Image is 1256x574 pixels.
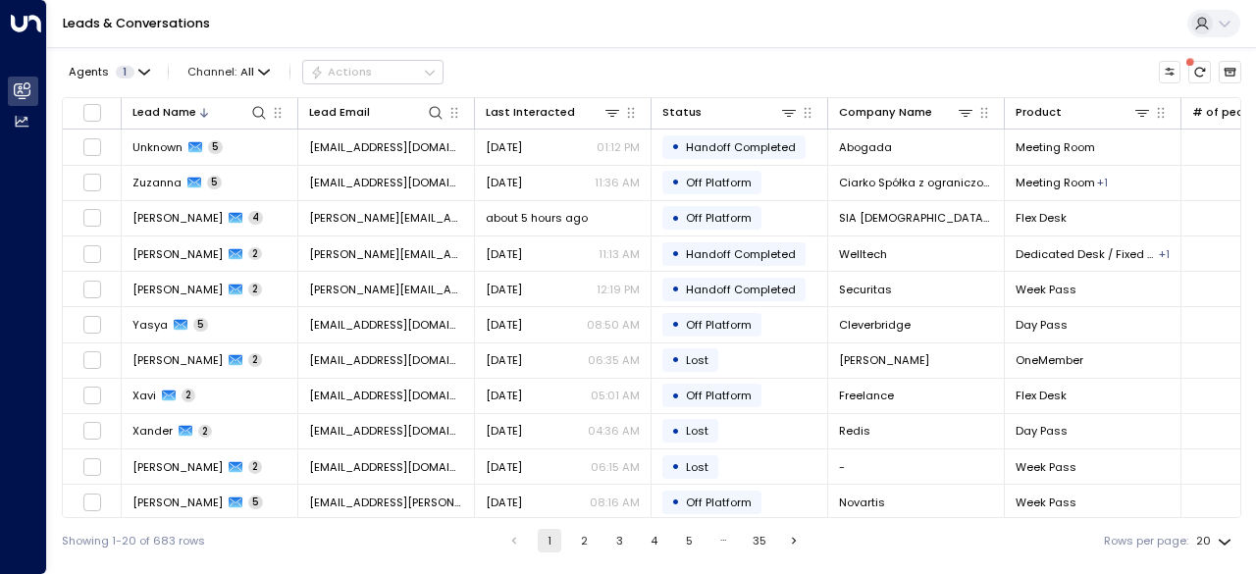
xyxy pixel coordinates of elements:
span: Unknown [132,139,183,155]
div: Week Pass [1097,175,1108,190]
span: evabogada@gmail.com [309,139,463,155]
span: xcoll.montfulleda@gmail.com [309,388,463,403]
nav: pagination navigation [501,529,807,552]
span: 4 [248,211,263,225]
span: Wilson Jr [132,459,223,475]
div: • [671,453,680,480]
span: Ciarko Spółka z ograniczoną odpowiedzialnością DESIGN Sp. K. [839,175,993,190]
span: Off Platform [686,175,752,190]
div: Last Interacted [486,103,621,122]
span: Mar 12, 2025 [486,139,522,155]
span: will.foley@novartis.com [309,495,463,510]
span: Off Platform [686,495,752,510]
span: zziarko@ciarkoip.pl [309,175,463,190]
span: xander.vinogradov@gmail.com [309,423,463,439]
button: Archived Leads [1219,61,1241,83]
div: • [671,311,680,338]
div: • [671,205,680,232]
div: • [671,346,680,373]
span: Freelance [839,388,894,403]
span: 2 [198,425,212,439]
span: Mar 21, 2025 [486,175,522,190]
span: Toggle select row [82,208,102,228]
span: 5 [208,140,223,154]
span: Feb 06, 2025 [486,246,522,262]
p: 05:01 AM [591,388,640,403]
span: 2 [248,353,262,367]
button: Actions [302,60,444,83]
span: Jun 12, 2025 [486,423,522,439]
span: Day Pass [1016,423,1068,439]
a: Leads & Conversations [63,15,210,31]
div: • [671,169,680,195]
span: stepanenko.lisa@gmail.com [309,282,463,297]
p: 11:13 AM [599,246,640,262]
p: 11:36 AM [595,175,640,190]
button: Go to page 3 [607,529,631,552]
span: Dedicated Desk / Fixed Desk [1016,246,1157,262]
div: • [671,133,680,160]
span: Toggle select row [82,421,102,441]
span: Day Pass [1016,317,1068,333]
span: Toggle select row [82,386,102,405]
span: Off Platform [686,388,752,403]
span: 2 [248,247,262,261]
span: Lost [686,459,708,475]
div: Last Interacted [486,103,575,122]
div: Status [662,103,702,122]
button: Go to next page [782,529,806,552]
span: Off Platform [686,210,752,226]
span: Toggle select row [82,280,102,299]
span: 2 [182,389,195,402]
span: Abogada [839,139,892,155]
span: Agents [69,67,109,78]
button: Go to page 4 [643,529,666,552]
p: 08:50 AM [587,317,640,333]
button: Customize [1159,61,1181,83]
span: Yuliia Odajiu [132,246,223,262]
span: Off Platform [686,317,752,333]
div: … [712,529,736,552]
span: Flex Desk [1016,388,1067,403]
span: There are new threads available. Refresh the grid to view the latest updates. [1188,61,1211,83]
span: Yassir Aouladalhadj [132,352,223,368]
span: 2 [248,460,262,474]
span: 5 [207,176,222,189]
div: • [671,240,680,267]
span: Toggle select row [82,244,102,264]
span: Toggle select all [82,103,102,123]
span: Apr 23, 2025 [486,459,522,475]
span: 5 [193,318,208,332]
button: Go to page 35 [748,529,771,552]
button: Agents1 [62,61,155,82]
span: May 19, 2025 [486,317,522,333]
div: Showing 1-20 of 683 rows [62,533,205,549]
span: 1 [116,66,134,78]
p: 06:15 AM [591,459,640,475]
span: Toggle select row [82,315,102,335]
span: Week Pass [1016,495,1076,510]
span: Securitas [839,282,892,297]
span: Week Pass [1016,282,1076,297]
div: Company Name [839,103,974,122]
div: Product [1016,103,1151,122]
p: 08:16 AM [590,495,640,510]
div: • [671,383,680,409]
span: Aug 29, 2025 [486,388,522,403]
span: Yuliya.odajiu@welltech.com [309,246,463,262]
div: Product [1016,103,1062,122]
span: Redis [839,423,870,439]
button: Channel:All [182,61,277,82]
span: Yassir Aouladalhadj [839,352,929,368]
span: Week Pass [1016,459,1076,475]
button: Go to page 5 [677,529,701,552]
span: Handoff Completed [686,246,796,262]
span: Xander [132,423,173,439]
button: page 1 [538,529,561,552]
span: Xavi [132,388,156,403]
span: SIA Latvian Heroes [839,210,993,226]
button: Go to page 2 [573,529,597,552]
div: Lead Name [132,103,268,122]
span: Meeting Room [1016,139,1095,155]
div: Flex Desk [1159,246,1170,262]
